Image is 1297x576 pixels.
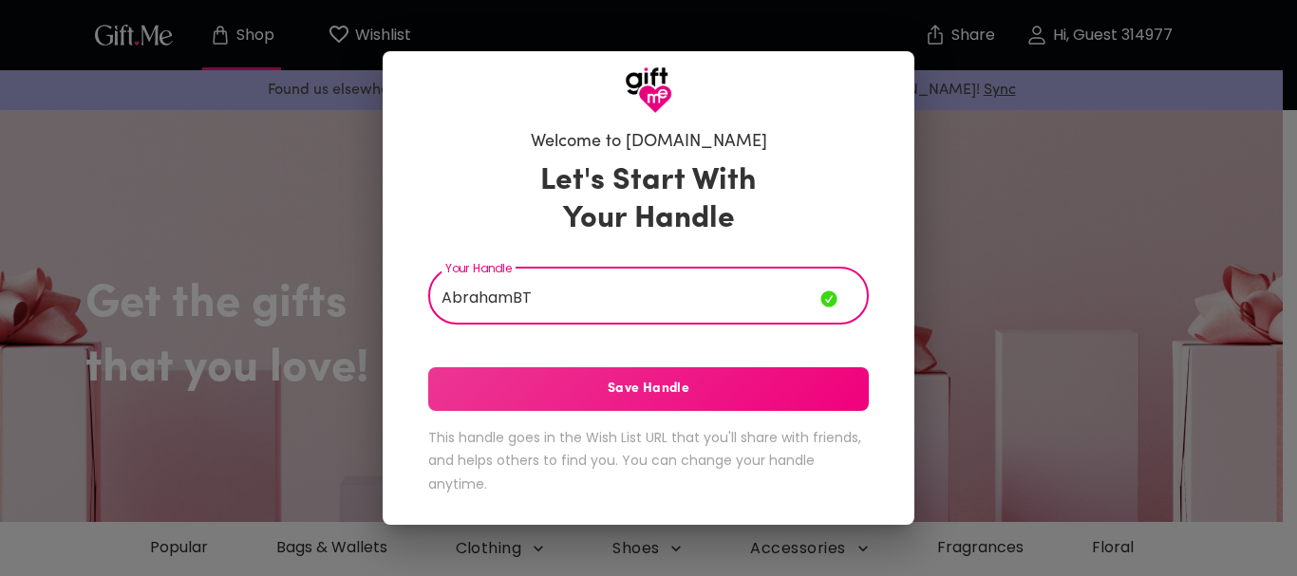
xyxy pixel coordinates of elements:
h3: Let's Start With Your Handle [517,162,780,238]
img: GiftMe Logo [625,66,672,114]
h6: This handle goes in the Wish List URL that you'll share with friends, and helps others to find yo... [428,426,869,496]
input: Your Handle [428,271,820,325]
button: Save Handle [428,367,869,411]
h6: Welcome to [DOMAIN_NAME] [531,131,767,154]
span: Save Handle [428,379,869,399]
